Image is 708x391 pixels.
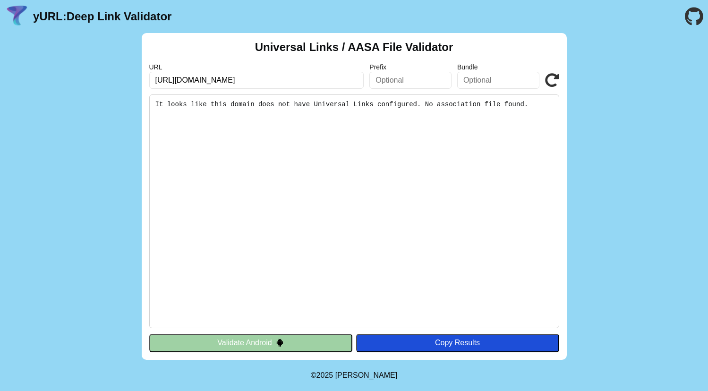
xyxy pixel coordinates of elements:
pre: It looks like this domain does not have Universal Links configured. No association file found. [149,94,559,328]
img: yURL Logo [5,4,29,29]
label: URL [149,63,364,71]
input: Required [149,72,364,89]
label: Prefix [369,63,452,71]
div: Copy Results [361,339,554,347]
button: Validate Android [149,334,352,352]
img: droidIcon.svg [276,339,284,347]
a: Michael Ibragimchayev's Personal Site [335,371,398,379]
input: Optional [457,72,539,89]
label: Bundle [457,63,539,71]
input: Optional [369,72,452,89]
h2: Universal Links / AASA File Validator [255,41,453,54]
footer: © [311,360,397,391]
button: Copy Results [356,334,559,352]
span: 2025 [316,371,333,379]
a: yURL:Deep Link Validator [33,10,171,23]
